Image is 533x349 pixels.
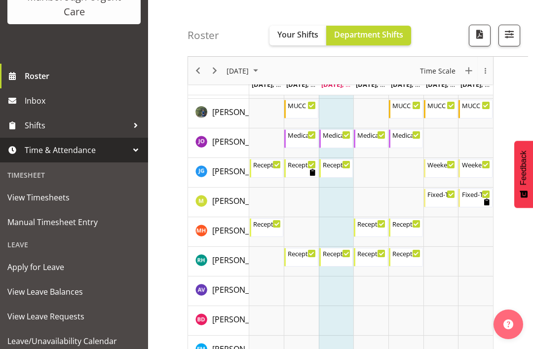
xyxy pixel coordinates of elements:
[212,313,273,325] a: [PERSON_NAME]
[323,248,351,258] div: Reception Admin Weekday PM
[354,129,388,148] div: Jenny O'Donnell"s event - Medical Officer MID Weekday Begin From Thursday, September 4, 2025 at 1...
[498,25,520,46] button: Filter Shifts
[269,26,326,45] button: Your Shifts
[212,225,273,236] a: [PERSON_NAME]
[392,219,420,229] div: Reception Admin Weekday AM
[188,128,249,158] td: Jenny O'Donnell resource
[427,159,456,169] div: Weekend Reception
[2,279,146,304] a: View Leave Balances
[462,100,490,110] div: MUCC Nursing PM Weekends
[250,159,284,178] div: Josephine Godinez"s event - Reception Admin Weekday PM Begin From Monday, September 1, 2025 at 1:...
[357,219,385,229] div: Reception Admin Weekday AM
[7,190,141,205] span: View Timesheets
[427,100,456,110] div: MUCC Nursing PM Weekends
[288,159,316,169] div: Reception Admin Weekday AM
[389,248,423,267] div: Rochelle Harris"s event - Reception Admin Weekday PM Begin From Friday, September 5, 2025 at 1:30...
[424,100,458,118] div: Gloria Varghese"s event - MUCC Nursing PM Weekends Begin From Saturday, September 6, 2025 at 11:3...
[212,107,273,117] span: [PERSON_NAME]
[458,189,493,207] div: Margie Vuto"s event - Fixed-Term Weekend Reception Begin From Sunday, September 7, 2025 at 8:00:0...
[389,129,423,148] div: Jenny O'Donnell"s event - Medical Officer MID Weekday Begin From Friday, September 5, 2025 at 10:...
[357,248,385,258] div: Reception Admin Weekday PM
[356,80,401,89] span: [DATE], [DATE]
[2,304,146,329] a: View Leave Requests
[2,255,146,279] a: Apply for Leave
[389,100,423,118] div: Gloria Varghese"s event - MUCC Nursing AM Weekday Begin From Friday, September 5, 2025 at 8:00:00...
[321,80,366,89] span: [DATE], [DATE]
[319,129,353,148] div: Jenny O'Donnell"s event - Medical Officer MID Weekday Begin From Wednesday, September 3, 2025 at ...
[188,99,249,128] td: Gloria Varghese resource
[391,80,436,89] span: [DATE], [DATE]
[7,309,141,324] span: View Leave Requests
[2,210,146,234] a: Manual Timesheet Entry
[277,29,318,40] span: Your Shifts
[2,234,146,255] div: Leave
[462,65,476,77] button: New Event
[212,284,273,296] a: [PERSON_NAME]
[334,29,403,40] span: Department Shifts
[25,69,143,83] span: Roster
[462,159,490,169] div: Weekend Reception
[212,195,273,206] span: [PERSON_NAME]
[188,247,249,276] td: Rochelle Harris resource
[25,93,143,108] span: Inbox
[284,159,318,178] div: Josephine Godinez"s event - Reception Admin Weekday AM Begin From Tuesday, September 2, 2025 at 8...
[323,159,351,169] div: Reception Admin Weekday AM
[188,158,249,188] td: Josephine Godinez resource
[424,189,458,207] div: Margie Vuto"s event - Fixed-Term Weekend Reception Begin From Saturday, September 6, 2025 at 1:30...
[188,306,249,336] td: Beata Danielek resource
[188,188,249,217] td: Margie Vuto resource
[357,130,385,140] div: Medical Officer MID Weekday
[503,319,513,329] img: help-xxl-2.png
[427,189,456,199] div: Fixed-Term Weekend Reception
[392,248,420,258] div: Reception Admin Weekday PM
[2,165,146,185] div: Timesheet
[252,80,297,89] span: [DATE], [DATE]
[462,189,490,199] div: Fixed-Term Weekend Reception
[319,159,353,178] div: Josephine Godinez"s event - Reception Admin Weekday AM Begin From Wednesday, September 3, 2025 at...
[253,159,281,169] div: Reception Admin Weekday PM
[7,215,141,230] span: Manual Timesheet Entry
[392,130,420,140] div: Medical Officer MID Weekday
[212,106,273,118] a: [PERSON_NAME]
[354,248,388,267] div: Rochelle Harris"s event - Reception Admin Weekday PM Begin From Thursday, September 4, 2025 at 1:...
[284,248,318,267] div: Rochelle Harris"s event - Reception Admin Weekday PM Begin From Tuesday, September 2, 2025 at 11:...
[212,195,273,207] a: [PERSON_NAME]
[206,57,223,84] div: Next
[458,159,493,178] div: Josephine Godinez"s event - Weekend Reception Begin From Sunday, September 7, 2025 at 1:30:00 PM ...
[191,65,205,77] button: Previous
[323,130,351,140] div: Medical Officer MID Weekday
[288,100,316,110] div: MUCC Nursing AM Weekday
[458,100,493,118] div: Gloria Varghese"s event - MUCC Nursing PM Weekends Begin From Sunday, September 7, 2025 at 11:30:...
[319,248,353,267] div: Rochelle Harris"s event - Reception Admin Weekday PM Begin From Wednesday, September 3, 2025 at 1...
[190,57,206,84] div: Previous
[253,219,281,229] div: Reception Admin Weekday AM
[212,166,273,177] span: [PERSON_NAME]
[7,284,141,299] span: View Leave Balances
[208,65,222,77] button: Next
[392,100,420,110] div: MUCC Nursing AM Weekday
[188,30,219,41] h4: Roster
[424,159,458,178] div: Josephine Godinez"s event - Weekend Reception Begin From Saturday, September 6, 2025 at 7:45:00 A...
[212,254,273,266] a: [PERSON_NAME]
[419,65,457,77] button: Time Scale
[284,100,318,118] div: Gloria Varghese"s event - MUCC Nursing AM Weekday Begin From Tuesday, September 2, 2025 at 8:00:0...
[225,65,263,77] button: September 2025
[212,225,273,236] span: [PERSON_NAME]
[477,57,493,84] div: overflow
[354,218,388,237] div: Margret Hall"s event - Reception Admin Weekday AM Begin From Thursday, September 4, 2025 at 7:45:...
[389,218,423,237] div: Margret Hall"s event - Reception Admin Weekday AM Begin From Friday, September 5, 2025 at 7:45:00...
[286,80,331,89] span: [DATE], [DATE]
[25,118,128,133] span: Shifts
[212,314,273,325] span: [PERSON_NAME]
[288,130,316,140] div: Medical Officer AM Weekday
[188,217,249,247] td: Margret Hall resource
[514,141,533,208] button: Feedback - Show survey
[226,65,250,77] span: [DATE]
[426,80,471,89] span: [DATE], [DATE]
[212,165,273,177] a: [PERSON_NAME]
[212,255,273,266] span: [PERSON_NAME]
[419,65,457,77] span: Time Scale
[7,334,141,349] span: Leave/Unavailability Calendar
[284,129,318,148] div: Jenny O'Donnell"s event - Medical Officer AM Weekday Begin From Tuesday, September 2, 2025 at 8:0...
